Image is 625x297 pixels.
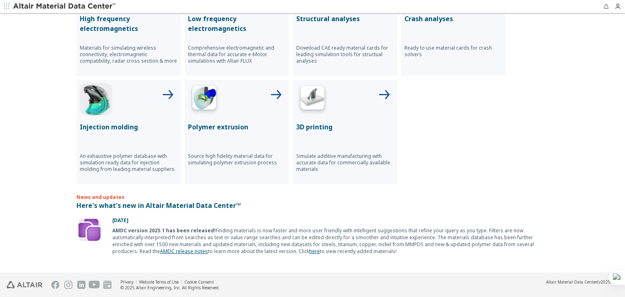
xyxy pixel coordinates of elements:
[13,2,117,11] img: Altair Material Data Center
[188,14,286,33] p: Low frequency electromagnetics
[80,122,177,132] p: Injection molding
[76,80,181,184] button: Injection Molding IconInjection moldingAn exhaustive polymer database with simulation ready data ...
[80,45,177,64] p: Materials for simulating wireless connectivity, electromagnetic compatibility, radar cross sectio...
[296,14,394,24] p: Structural analyses
[76,201,549,210] p: Here's what's new in Altair Material Data Center™
[80,83,112,116] img: Injection Molding Icon
[112,227,216,234] b: AMDC version 2025.1 has been released!
[296,45,394,64] p: Download CAE ready material cards for leading simulation tools for structual analyses
[188,122,286,132] p: Polymer extrusion
[120,279,133,285] a: Privacy
[139,279,179,285] a: Website Terms of Use
[112,217,549,224] p: [DATE]
[296,153,394,173] p: Simulate additive manufacturing with accurate data for commercially available materials
[120,285,220,290] div: © 2025 Altair Engineering, Inc. All Rights Reserved.
[404,45,502,58] p: Ready to use material cards for crash solvers
[185,80,289,184] button: Polymer Extrusion IconPolymer extrusionSource high fidelity material data for simulating polymer ...
[160,248,208,255] a: AMDC release notes
[80,14,177,33] p: High frequency electromagnetics
[188,83,221,116] img: Polymer Extrusion Icon
[7,281,42,288] img: Altair Engineering
[404,14,502,24] p: Crash analyses
[76,260,549,280] p: Partners and suppliers
[80,153,177,173] p: An exhaustive polymer database with simulation ready data for injection molding from leading mate...
[188,153,286,166] p: Source high fidelity material data for simulating polymer extrusion process
[546,279,597,285] span: Altair Material Data Center
[296,122,394,132] p: 3D printing
[293,80,397,184] button: 3D Printing Icon3D printingSimulate additive manufacturing with accurate data for commercially av...
[76,194,549,201] p: News and updates
[76,217,103,243] img: Update Icon Software
[112,227,549,255] div: Finding materials is now faster and more user friendly with intelligent suggestions that refine y...
[309,248,320,255] a: here
[184,279,214,285] a: Cookie Consent
[188,45,286,64] p: Comprehensive electromagnetic and thermal data for accurate e-Motor simulations with Altair FLUX
[296,83,329,116] img: 3D Printing Icon
[546,279,615,285] div: (v2025.1)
